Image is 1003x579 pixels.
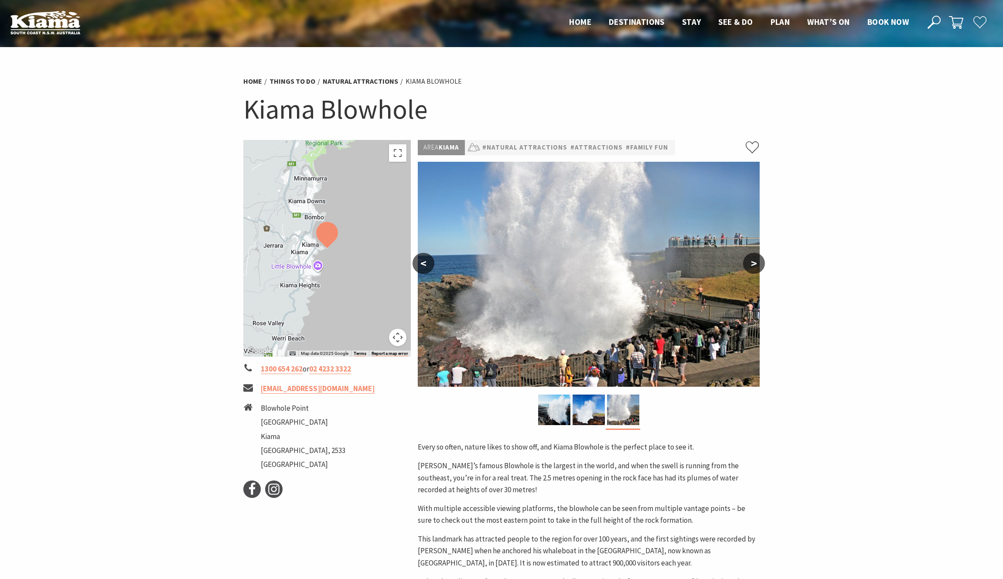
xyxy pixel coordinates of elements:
[560,15,918,30] nav: Main Menu
[301,351,348,356] span: Map data ©2025 Google
[246,345,274,357] img: Google
[423,143,439,151] span: Area
[270,77,315,86] a: Things To Do
[609,17,665,27] span: Destinations
[261,384,375,394] a: [EMAIL_ADDRESS][DOMAIN_NAME]
[290,351,296,357] button: Keyboard shortcuts
[718,17,753,27] span: See & Do
[538,395,570,425] img: Close up of the Kiama Blowhole
[418,162,760,387] img: Kiama Blowhole
[771,17,790,27] span: Plan
[807,17,850,27] span: What’s On
[261,445,345,456] li: [GEOGRAPHIC_DATA], 2533
[10,10,80,34] img: Kiama Logo
[607,395,639,425] img: Kiama Blowhole
[354,351,366,356] a: Terms (opens in new tab)
[323,77,398,86] a: Natural Attractions
[418,140,465,155] p: Kiama
[243,363,411,375] li: or
[682,17,701,27] span: Stay
[261,431,345,443] li: Kiama
[867,17,909,27] span: Book now
[482,142,567,153] a: #Natural Attractions
[261,402,345,414] li: Blowhole Point
[372,351,408,356] a: Report a map error
[389,144,406,162] button: Toggle fullscreen view
[569,17,591,27] span: Home
[418,503,760,526] p: With multiple accessible viewing platforms, the blowhole can be seen from multiple vantage points...
[626,142,668,153] a: #Family Fun
[309,364,351,374] a: 02 4232 3322
[743,253,765,274] button: >
[418,441,760,453] p: Every so often, nature likes to show off, and Kiama Blowhole is the perfect place to see it.
[243,92,760,127] h1: Kiama Blowhole
[418,533,760,569] p: This landmark has attracted people to the region for over 100 years, and the first sightings were...
[418,460,760,496] p: [PERSON_NAME]’s famous Blowhole is the largest in the world, and when the swell is running from t...
[573,395,605,425] img: Kiama Blowhole
[413,253,434,274] button: <
[243,77,262,86] a: Home
[389,329,406,346] button: Map camera controls
[261,459,345,470] li: [GEOGRAPHIC_DATA]
[261,364,303,374] a: 1300 654 262
[406,76,462,87] li: Kiama Blowhole
[246,345,274,357] a: Open this area in Google Maps (opens a new window)
[570,142,623,153] a: #Attractions
[261,416,345,428] li: [GEOGRAPHIC_DATA]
